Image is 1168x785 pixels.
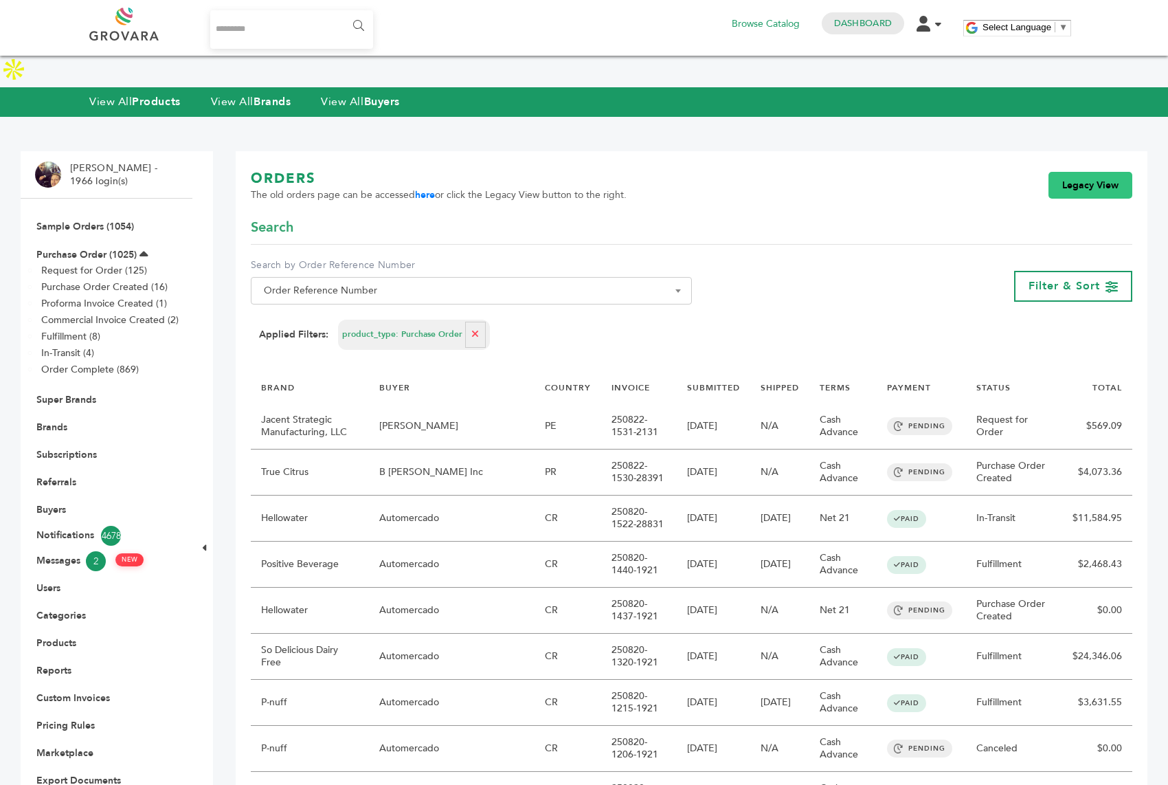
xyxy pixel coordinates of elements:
strong: Brands [254,94,291,109]
td: 250820-1215-1921 [601,680,677,726]
td: N/A [750,726,809,772]
span: PAID [887,556,926,574]
td: 250820-1320-1921 [601,634,677,680]
a: Custom Invoices [36,692,110,705]
td: Purchase Order Created [966,588,1062,634]
td: Jacent Strategic Manufacturing, LLC [251,403,369,450]
span: PENDING [887,601,952,619]
td: Cash Advance [809,680,877,726]
a: TERMS [820,382,851,393]
td: 250820-1522-28831 [601,496,677,542]
a: Fulfillment (8) [41,330,100,343]
a: Proforma Invoice Created (1) [41,297,167,310]
td: [DATE] [677,680,750,726]
td: [DATE] [750,496,809,542]
span: Search [251,218,293,237]
td: [DATE] [677,496,750,542]
td: $2,468.43 [1062,542,1132,588]
td: Purchase Order Created [966,450,1062,496]
a: Super Brands [36,393,96,406]
td: 250820-1206-1921 [601,726,677,772]
span: PENDING [887,463,952,481]
td: Canceled [966,726,1062,772]
a: In-Transit (4) [41,346,94,360]
td: Fulfillment [966,680,1062,726]
td: Request for Order [966,403,1062,450]
a: Products [36,637,76,650]
a: View AllProducts [89,94,181,109]
a: Purchase Order Created (16) [41,280,168,294]
a: Purchase Order (1025) [36,248,137,261]
td: Automercado [369,496,535,542]
span: PAID [887,510,926,528]
a: Pricing Rules [36,719,95,732]
span: ▼ [1059,22,1068,32]
td: Fulfillment [966,542,1062,588]
a: INVOICE [611,382,650,393]
a: Commercial Invoice Created (2) [41,313,179,327]
span: NEW [115,553,144,566]
a: PAYMENT [887,382,931,393]
td: 250820-1440-1921 [601,542,677,588]
td: $3,631.55 [1062,680,1132,726]
td: Cash Advance [809,726,877,772]
td: P-nuff [251,680,369,726]
a: Sample Orders (1054) [36,220,134,233]
a: here [415,188,435,201]
td: Cash Advance [809,403,877,450]
span: 2 [86,551,106,571]
td: In-Transit [966,496,1062,542]
td: Automercado [369,726,535,772]
td: PE [535,403,601,450]
td: [DATE] [677,450,750,496]
strong: Buyers [364,94,400,109]
span: Select Language [982,22,1051,32]
a: View AllBrands [211,94,291,109]
td: CR [535,588,601,634]
td: CR [535,496,601,542]
a: Select Language​ [982,22,1068,32]
a: STATUS [976,382,1011,393]
td: [DATE] [750,542,809,588]
td: [DATE] [677,634,750,680]
strong: Applied Filters: [259,328,328,342]
td: Cash Advance [809,542,877,588]
strong: Products [132,94,180,109]
input: Search... [210,10,373,49]
a: TOTAL [1092,382,1122,393]
a: COUNTRY [545,382,591,393]
td: [DATE] [677,403,750,450]
span: Order Reference Number [251,277,692,305]
td: [DATE] [750,680,809,726]
td: [DATE] [677,726,750,772]
td: 250822-1531-2131 [601,403,677,450]
td: N/A [750,403,809,450]
td: N/A [750,588,809,634]
label: Search by Order Reference Number [251,258,692,272]
a: Messages2 NEW [36,551,177,571]
span: The old orders page can be accessed or click the Legacy View button to the right. [251,188,627,202]
a: Categories [36,609,86,622]
td: Hellowater [251,496,369,542]
a: Subscriptions [36,448,97,461]
td: [DATE] [677,588,750,634]
td: PR [535,450,601,496]
span: PAID [887,648,926,666]
td: Automercado [369,634,535,680]
td: 250820-1437-1921 [601,588,677,634]
a: SUBMITTED [687,382,740,393]
td: So Delicious Dairy Free [251,634,369,680]
td: Positive Beverage [251,542,369,588]
td: 250822-1530-28391 [601,450,677,496]
span: Order Reference Number [258,281,684,300]
td: $24,346.06 [1062,634,1132,680]
td: [DATE] [677,542,750,588]
a: BUYER [379,382,410,393]
td: $569.09 [1062,403,1132,450]
td: [PERSON_NAME] [369,403,535,450]
a: Referrals [36,476,76,489]
td: Net 21 [809,496,877,542]
a: Brands [36,421,67,434]
td: Automercado [369,542,535,588]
